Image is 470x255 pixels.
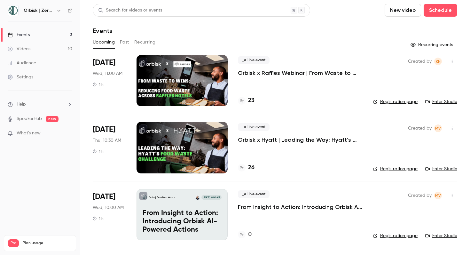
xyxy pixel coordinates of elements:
[238,69,363,77] a: Orbisk x Raffles Webinar | From Waste to Wins: Reducing Food Waste Across Raffles Hotels
[424,4,457,17] button: Schedule
[238,56,270,64] span: Live event
[93,37,115,47] button: Upcoming
[8,46,30,52] div: Videos
[93,70,122,77] span: Wed, 11:00 AM
[201,195,221,200] span: [DATE] 10:00 AM
[385,4,421,17] button: New video
[23,241,72,246] span: Plan usage
[238,203,363,211] a: From Insight to Action: Introducing Orbisk AI-Powered Actions
[149,196,176,199] p: Orbisk | Zero Food Waste
[8,101,72,108] li: help-dropdown-opener
[93,192,115,202] span: [DATE]
[238,190,270,198] span: Live event
[248,96,255,105] h4: 23
[408,58,432,65] span: Created by
[248,163,255,172] h4: 26
[434,192,442,199] span: Mariniki Vasileiou
[238,230,252,239] a: 0
[373,233,418,239] a: Registration page
[408,192,432,199] span: Created by
[248,230,252,239] h4: 0
[134,37,156,47] button: Recurring
[238,136,363,144] a: Orbisk x Hyatt | Leading the Way: Hyatt’s Food Waste Challenge
[93,122,126,173] div: Oct 16 Thu, 10:30 AM (Europe/Amsterdam)
[434,124,442,132] span: Mariniki Vasileiou
[425,99,457,105] a: Enter Studio
[8,239,19,247] span: Pro
[373,166,418,172] a: Registration page
[17,130,41,137] span: What's new
[93,58,115,68] span: [DATE]
[93,189,126,240] div: Oct 29 Wed, 10:00 AM (Europe/Amsterdam)
[408,124,432,132] span: Created by
[238,123,270,131] span: Live event
[8,5,18,16] img: Orbisk | Zero Food Waste
[8,74,33,80] div: Settings
[120,37,129,47] button: Past
[137,189,228,240] a: From Insight to Action: Introducing Orbisk AI-Powered ActionsOrbisk | Zero Food WasteStijn Brand[...
[436,58,441,65] span: KH
[435,192,441,199] span: MV
[143,209,222,234] p: From Insight to Action: Introducing Orbisk AI-Powered Actions
[93,149,104,154] div: 1 h
[93,82,104,87] div: 1 h
[93,204,124,211] span: Wed, 10:00 AM
[434,58,442,65] span: Kristie Habraken
[238,163,255,172] a: 26
[65,131,72,136] iframe: Noticeable Trigger
[17,101,26,108] span: Help
[93,55,126,106] div: Oct 15 Wed, 11:00 AM (Europe/Amsterdam)
[373,99,418,105] a: Registration page
[8,60,36,66] div: Audience
[17,116,42,122] a: SpeakerHub
[98,7,162,14] div: Search for videos or events
[195,195,200,200] img: Stijn Brand
[425,233,457,239] a: Enter Studio
[93,124,115,135] span: [DATE]
[46,116,59,122] span: new
[93,137,121,144] span: Thu, 10:30 AM
[408,40,457,50] button: Recurring events
[24,7,54,14] h6: Orbisk | Zero Food Waste
[238,96,255,105] a: 23
[8,32,30,38] div: Events
[93,216,104,221] div: 1 h
[93,27,112,35] h1: Events
[435,124,441,132] span: MV
[425,166,457,172] a: Enter Studio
